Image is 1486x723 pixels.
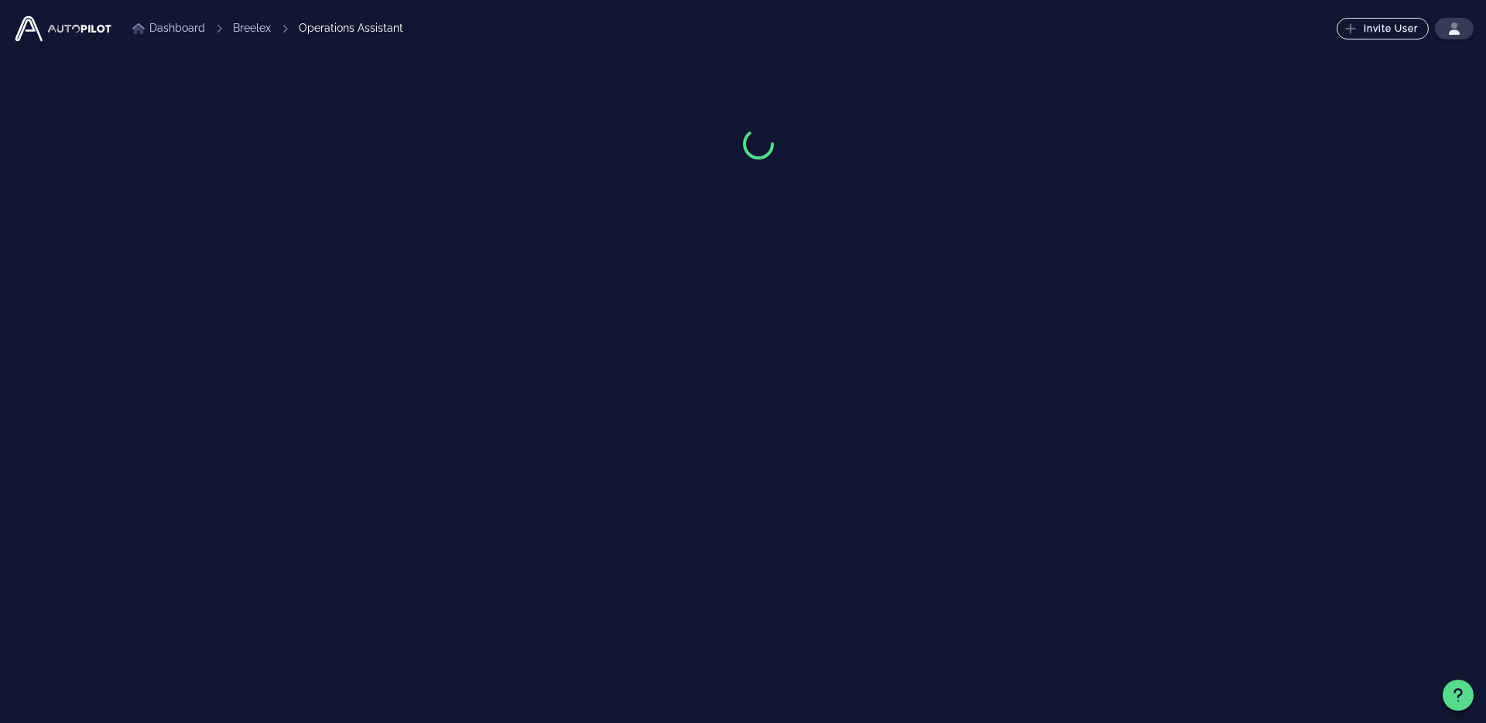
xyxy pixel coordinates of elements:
a: Breelex [233,20,271,36]
button: Support [1443,680,1474,711]
img: Autopilot [12,13,114,44]
div: Operations Assistant [299,20,403,36]
button: Invite User [1337,18,1429,39]
a: Dashboard [132,20,205,36]
span: Invite User [1347,22,1419,35]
